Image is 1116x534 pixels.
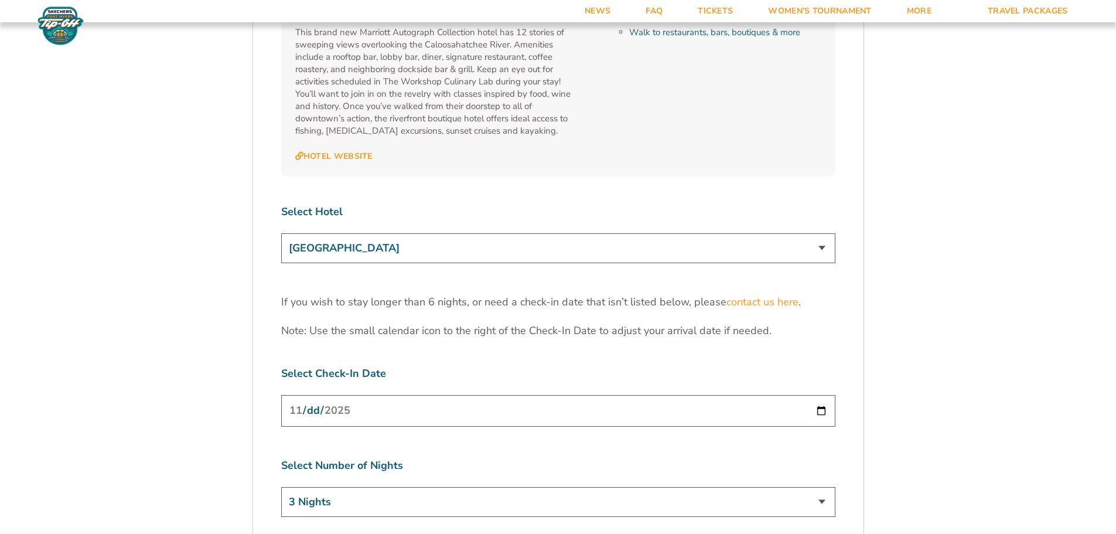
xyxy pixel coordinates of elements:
[629,26,821,39] li: Walk to restaurants, bars, boutiques & more
[726,295,798,309] a: contact us here
[281,324,835,338] p: Note: Use the small calendar icon to the right of the Check-In Date to adjust your arrival date i...
[281,458,835,473] label: Select Number of Nights
[295,26,576,137] p: This brand new Marriott Autograph Collection hotel has 12 stories of sweeping views overlooking t...
[281,205,835,219] label: Select Hotel
[295,151,373,162] a: Hotel Website
[35,6,86,46] img: Fort Myers Tip-Off
[281,366,835,381] label: Select Check-In Date
[281,295,835,309] p: If you wish to stay longer than 6 nights, or need a check-in date that isn’t listed below, please .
